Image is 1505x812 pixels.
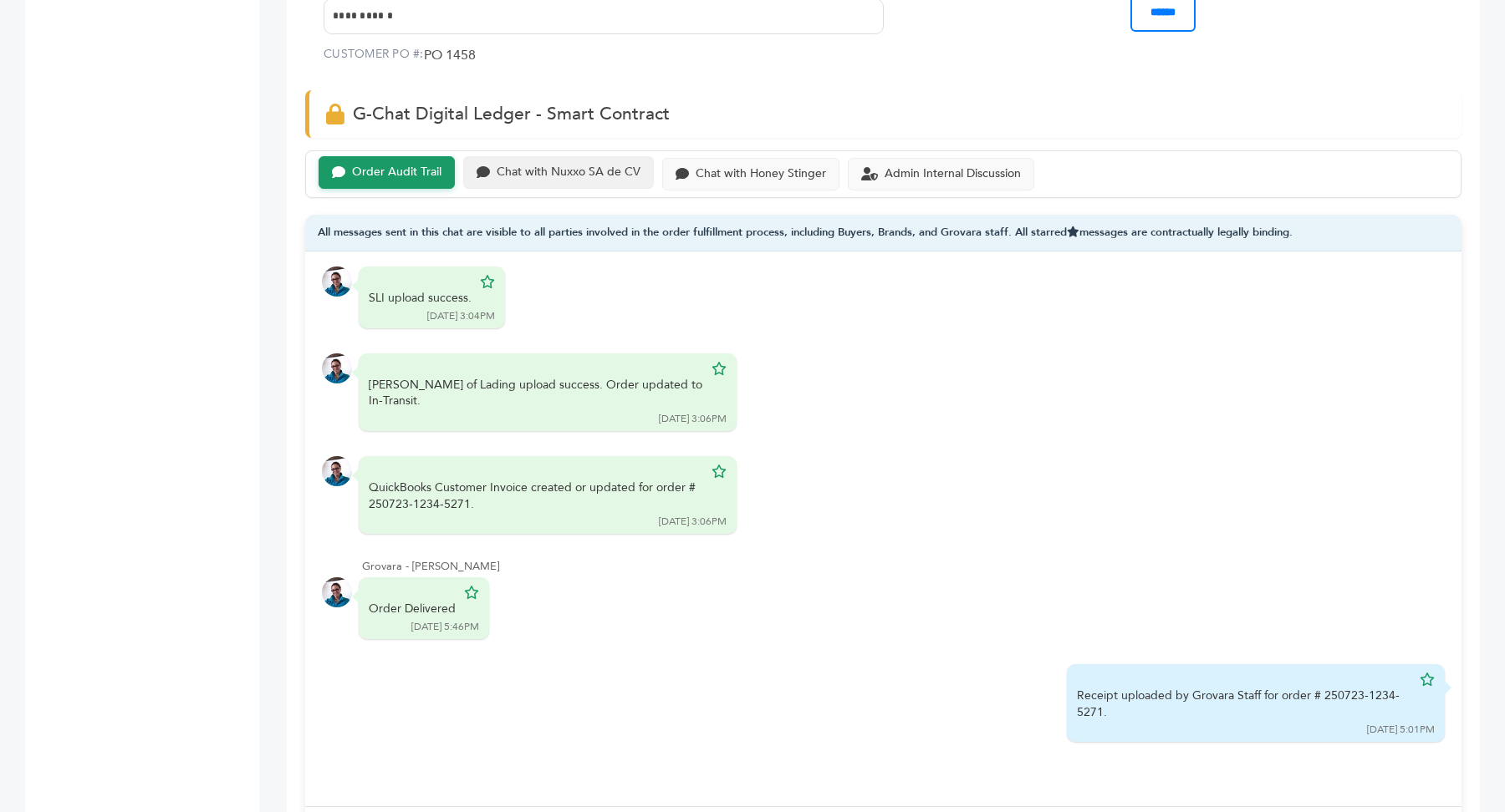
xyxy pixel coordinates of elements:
div: Chat with Honey Stinger [696,167,826,181]
div: SLI upload success. [369,290,472,307]
div: [DATE] 3:06PM [659,515,727,529]
div: Chat with Nuxxo SA de CV [497,165,640,180]
div: [DATE] 3:04PM [427,309,495,323]
div: Receipt uploaded by Grovara Staff for order # 250723-1234-5271. [1077,688,1411,720]
span: G-Chat Digital Ledger - Smart Contract [353,102,670,126]
div: [DATE] 5:46PM [411,620,479,634]
div: [PERSON_NAME] of Lading upload success. Order updated to In-Transit. [369,377,703,409]
div: Order Audit Trail [352,165,441,180]
span: PO 1458 [424,46,476,69]
div: QuickBooks Customer Invoice created or updated for order # 250723-1234-5271. [369,480,703,512]
div: Grovara - [PERSON_NAME] [362,559,1445,574]
label: CUSTOMER PO #: [324,46,424,63]
div: Admin Internal Discussion [885,167,1021,181]
div: All messages sent in this chat are visible to all parties involved in the order fulfillment proce... [305,215,1462,252]
div: Order Delivered [369,601,456,617]
div: [DATE] 3:06PM [659,412,727,426]
div: [DATE] 5:01PM [1367,723,1435,737]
